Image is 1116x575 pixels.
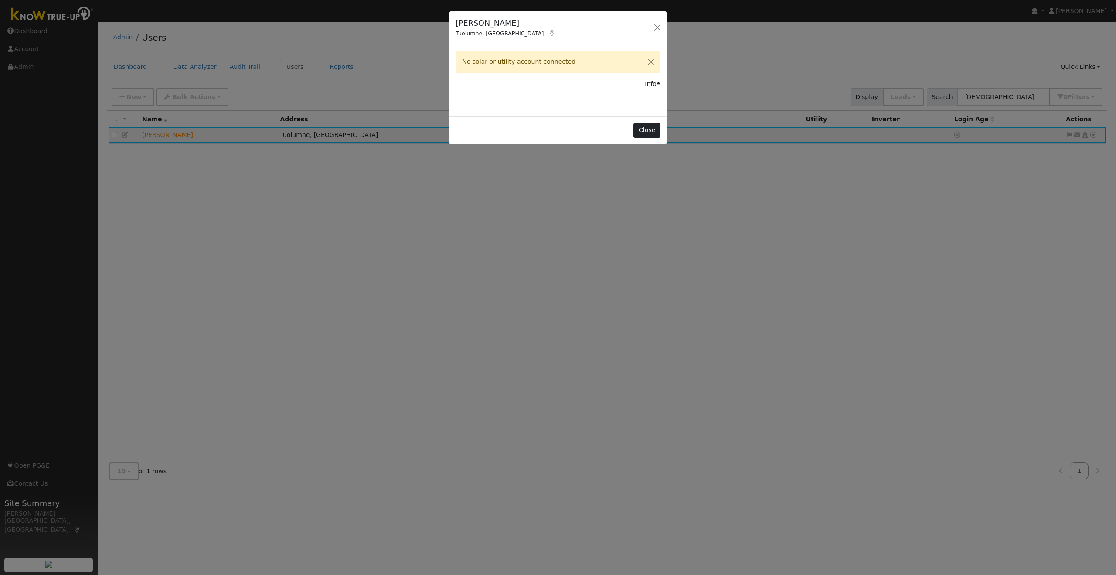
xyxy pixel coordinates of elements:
[456,51,660,73] div: No solar or utility account connected
[633,123,660,138] button: Close
[548,30,556,37] a: Map
[456,17,556,29] h5: [PERSON_NAME]
[645,79,660,89] div: Info
[642,51,660,72] button: Close
[456,30,544,37] span: Tuolumne, [GEOGRAPHIC_DATA]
